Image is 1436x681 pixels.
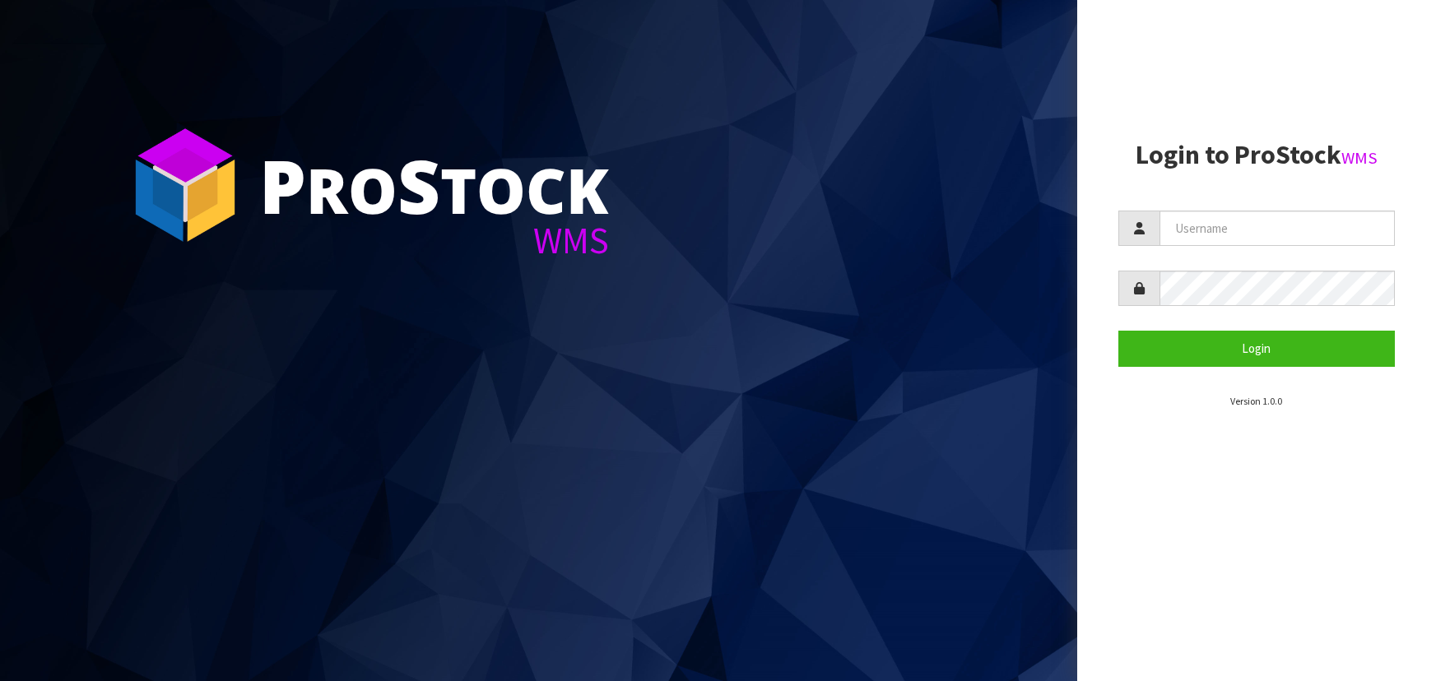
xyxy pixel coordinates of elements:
small: WMS [1341,147,1378,169]
button: Login [1118,331,1395,366]
div: WMS [259,222,609,259]
div: ro tock [259,148,609,222]
span: S [397,135,440,235]
img: ProStock Cube [123,123,247,247]
h2: Login to ProStock [1118,141,1395,169]
span: P [259,135,306,235]
small: Version 1.0.0 [1230,395,1282,407]
input: Username [1159,211,1395,246]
